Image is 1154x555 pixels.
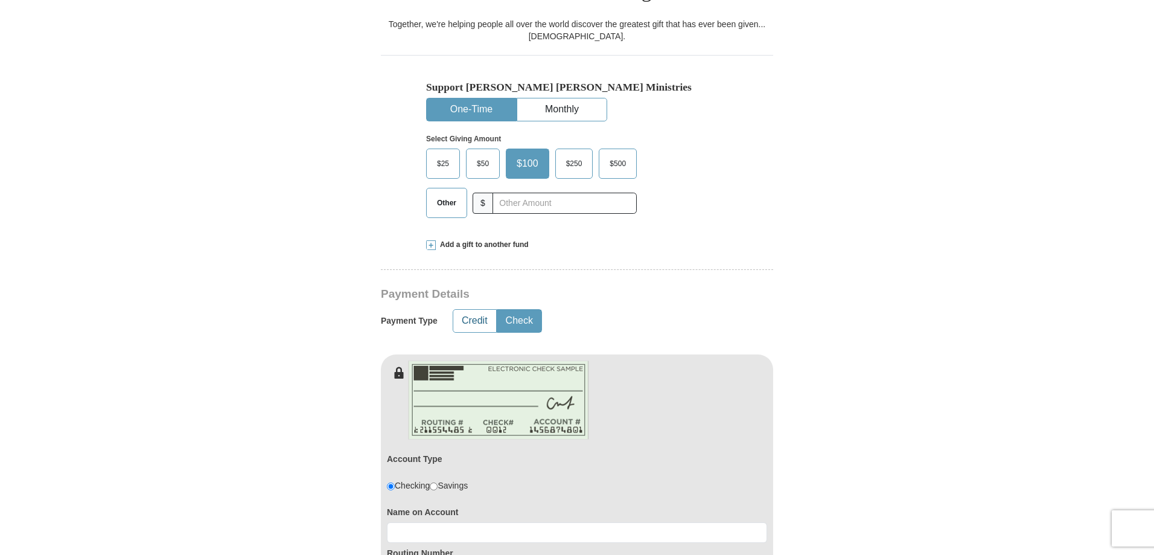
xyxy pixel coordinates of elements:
[427,98,516,121] button: One-Time
[517,98,607,121] button: Monthly
[436,240,529,250] span: Add a gift to another fund
[408,361,589,440] img: check-en.png
[387,480,468,492] div: Checking Savings
[473,193,493,214] span: $
[493,193,637,214] input: Other Amount
[426,135,501,143] strong: Select Giving Amount
[387,453,442,465] label: Account Type
[381,287,689,301] h3: Payment Details
[381,18,773,42] div: Together, we're helping people all over the world discover the greatest gift that has ever been g...
[511,155,544,173] span: $100
[387,506,767,518] label: Name on Account
[604,155,632,173] span: $500
[381,316,438,326] h5: Payment Type
[426,81,728,94] h5: Support [PERSON_NAME] [PERSON_NAME] Ministries
[453,310,496,332] button: Credit
[560,155,588,173] span: $250
[431,194,462,212] span: Other
[471,155,495,173] span: $50
[431,155,455,173] span: $25
[497,310,541,332] button: Check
